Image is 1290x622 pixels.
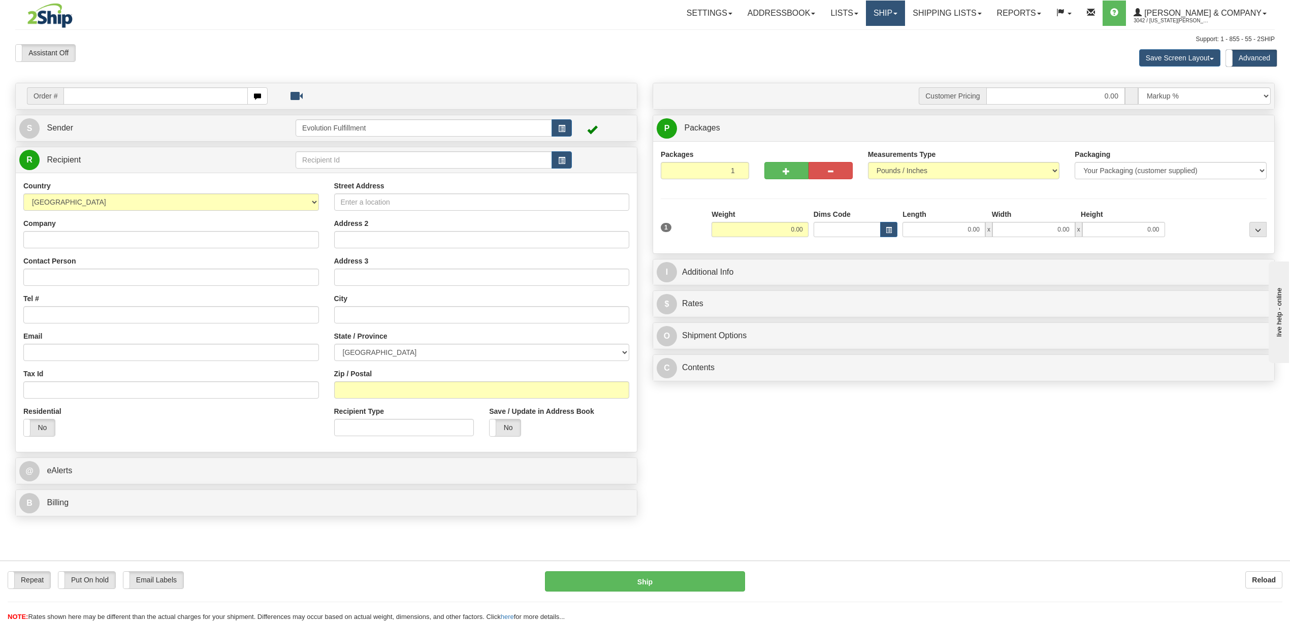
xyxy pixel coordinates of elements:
[23,181,51,191] label: Country
[919,87,986,105] span: Customer Pricing
[1126,1,1274,26] a: [PERSON_NAME] & Company 3042 / [US_STATE][PERSON_NAME]
[23,293,39,304] label: Tel #
[823,1,865,26] a: Lists
[1267,259,1289,363] iframe: chat widget
[1245,571,1282,588] button: Reload
[489,406,594,416] label: Save / Update in Address Book
[19,461,40,481] span: @
[23,256,76,266] label: Contact Person
[657,293,1271,314] a: $Rates
[19,118,40,139] span: S
[27,87,63,105] span: Order #
[657,118,1271,139] a: P Packages
[334,406,384,416] label: Recipient Type
[657,325,1271,346] a: OShipment Options
[19,461,633,481] a: @ eAlerts
[23,369,43,379] label: Tax Id
[661,223,671,232] span: 1
[58,572,115,588] label: Put On hold
[19,150,265,171] a: R Recipient
[8,9,94,16] div: live help - online
[15,3,85,28] img: logo3042.jpg
[16,45,75,61] label: Assistant Off
[992,209,1012,219] label: Width
[8,572,50,588] label: Repeat
[545,571,745,592] button: Ship
[123,572,183,588] label: Email Labels
[985,222,992,237] span: x
[712,209,735,219] label: Weight
[19,150,40,170] span: R
[296,151,552,169] input: Recipient Id
[1249,222,1267,237] div: ...
[657,326,677,346] span: O
[1142,9,1262,17] span: [PERSON_NAME] & Company
[334,369,372,379] label: Zip / Postal
[868,149,936,159] label: Measurements Type
[334,293,347,304] label: City
[679,1,740,26] a: Settings
[19,493,40,513] span: B
[866,1,905,26] a: Ship
[1081,209,1103,219] label: Height
[657,357,1271,378] a: CContents
[657,358,677,378] span: C
[23,331,42,341] label: Email
[334,181,384,191] label: Street Address
[19,493,633,513] a: B Billing
[661,149,694,159] label: Packages
[657,294,677,314] span: $
[334,256,369,266] label: Address 3
[296,119,552,137] input: Sender Id
[657,262,677,282] span: I
[1075,149,1110,159] label: Packaging
[1226,50,1277,67] label: Advanced
[905,1,989,26] a: Shipping lists
[740,1,823,26] a: Addressbook
[989,1,1049,26] a: Reports
[1134,16,1210,26] span: 3042 / [US_STATE][PERSON_NAME]
[684,123,720,132] span: Packages
[334,331,388,341] label: State / Province
[8,613,28,620] span: NOTE:
[47,498,69,507] span: Billing
[23,406,61,416] label: Residential
[1139,49,1220,67] button: Save Screen Layout
[334,218,369,228] label: Address 2
[657,262,1271,283] a: IAdditional Info
[490,419,521,436] label: No
[657,118,677,139] span: P
[1075,222,1082,237] span: x
[814,209,851,219] label: Dims Code
[1252,576,1276,584] b: Reload
[19,118,296,139] a: S Sender
[902,209,926,219] label: Length
[47,466,72,475] span: eAlerts
[23,218,56,228] label: Company
[24,419,55,436] label: No
[501,613,514,620] a: here
[47,155,81,164] span: Recipient
[334,193,630,211] input: Enter a location
[47,123,73,132] span: Sender
[15,35,1275,44] div: Support: 1 - 855 - 55 - 2SHIP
